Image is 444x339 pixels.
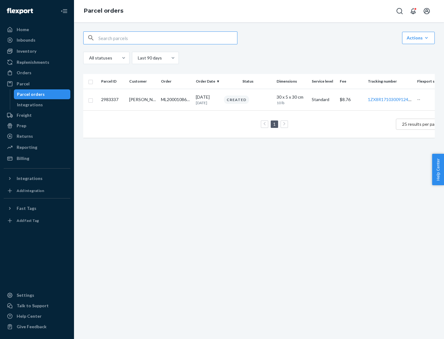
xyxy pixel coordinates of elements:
a: 1ZX8R1710300912493 [368,97,413,102]
div: Fast Tags [17,205,36,211]
div: Returns [17,133,33,139]
div: Orders [17,70,31,76]
div: Add Integration [17,188,44,193]
input: Search parcels [98,32,237,44]
div: Parcel orders [17,91,45,97]
p: Standard [312,96,335,103]
p: 2983337 [101,96,124,103]
div: Inbounds [17,37,35,43]
a: Reporting [4,142,70,152]
div: Help Center [17,313,42,319]
div: Reporting [17,144,37,150]
a: Orders [4,68,70,78]
p: 10 lb [277,100,295,105]
button: Close Navigation [58,5,70,17]
a: Parcel orders [84,7,123,14]
div: Integrations [17,102,43,108]
a: Talk to Support [4,301,70,311]
button: Fast Tags [4,203,70,213]
button: Open Search Box [393,5,406,17]
a: Replenishments [4,57,70,67]
a: Parcel [4,79,70,89]
a: Freight [4,110,70,120]
div: Integrations [17,175,43,182]
th: Parcel ID [99,74,127,89]
th: Service level [309,74,337,89]
a: Add Fast Tag [4,216,70,226]
div: 30 x 5 x 30 cm [277,94,307,100]
img: Flexport logo [7,8,33,14]
div: Talk to Support [17,303,49,309]
a: Integrations [14,100,71,110]
p: [DATE] [196,100,219,105]
th: Fee [337,74,365,89]
button: Give Feedback [4,322,70,332]
div: Billing [17,155,29,161]
th: Order Date [193,74,221,89]
a: Inbounds [4,35,70,45]
button: Open account menu [421,5,433,17]
th: Order [158,74,194,89]
a: Returns [4,131,70,141]
input: All statuses [88,55,89,61]
button: Actions [402,32,435,44]
div: Settings [17,292,34,298]
div: Inventory [17,48,36,54]
div: Created [224,96,249,104]
ol: breadcrumbs [79,2,128,20]
button: Open notifications [407,5,419,17]
input: Last 90 days [137,55,138,61]
div: Add Fast Tag [17,218,39,223]
a: Parcel orders [14,89,71,99]
div: Prep [17,123,26,129]
div: Freight [17,112,32,118]
button: Integrations [4,174,70,183]
a: Prep [4,121,70,131]
a: Page 1 is your current page [272,121,277,127]
a: Home [4,25,70,35]
a: Help Center [4,311,70,321]
th: Customer [127,74,158,89]
p: [DATE] [196,94,219,100]
div: Actions [407,35,430,41]
div: [PERSON_NAME] [129,96,156,103]
div: ML200010864388N [161,96,191,103]
th: Tracking number [365,74,414,89]
div: Parcel [17,81,30,87]
th: Dimensions [274,74,309,89]
th: Status [221,74,274,89]
button: Help Center [432,154,444,185]
span: 25 results per page [402,121,439,127]
a: Inventory [4,46,70,56]
a: Billing [4,153,70,163]
div: Home [17,27,29,33]
a: Settings [4,290,70,300]
div: Give Feedback [17,324,47,330]
p: $ 8.76 [340,96,363,103]
a: Add Integration [4,186,70,196]
div: Replenishments [17,59,49,65]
